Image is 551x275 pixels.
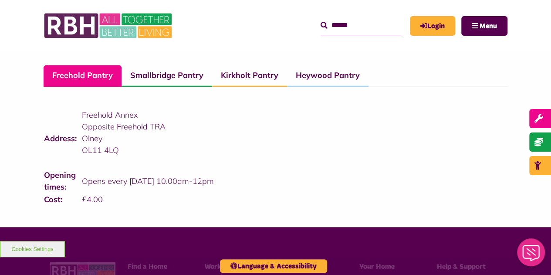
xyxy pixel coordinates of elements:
[122,65,212,87] a: Smallbridge Pantry
[82,121,302,132] p: Opposite Freehold TRA
[82,132,302,144] p: Olney
[461,16,507,36] button: Navigation
[82,144,302,156] p: OL11 4LQ
[44,133,77,143] strong: Address:
[44,194,62,204] strong: Cost:
[82,193,302,205] p: £4.00
[82,175,302,187] p: Opens every [DATE] 10.00am-12pm
[321,16,401,35] input: Search
[220,259,327,273] button: Language & Accessibility
[82,109,302,121] p: Freehold Annex
[44,9,174,43] img: RBH
[212,65,287,87] a: Kirkholt Pantry
[410,16,455,36] a: MyRBH
[44,170,76,191] strong: Opening times:
[287,65,368,87] a: Heywood Pantry
[512,236,551,275] iframe: Netcall Web Assistant for live chat
[44,65,122,87] a: Freehold Pantry
[480,23,497,30] span: Menu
